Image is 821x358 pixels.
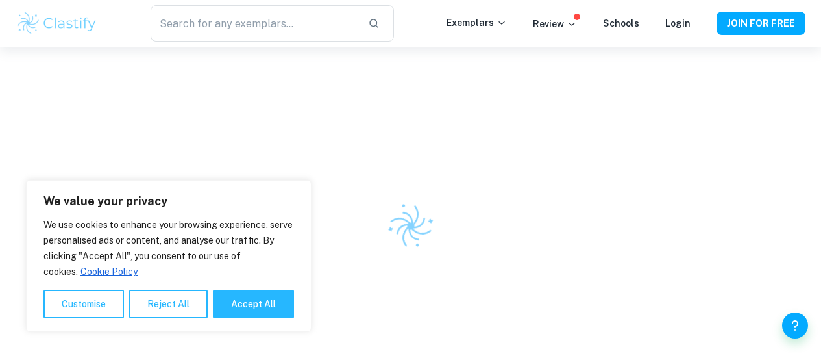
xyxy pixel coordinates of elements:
button: Help and Feedback [782,313,808,339]
input: Search for any exemplars... [151,5,358,42]
img: Clastify logo [380,195,441,257]
button: Reject All [129,290,208,318]
div: We value your privacy [26,180,312,332]
p: Review [533,17,577,31]
a: Login [665,18,691,29]
button: JOIN FOR FREE [717,12,805,35]
a: Cookie Policy [80,266,138,277]
a: Schools [603,18,639,29]
button: Customise [43,290,124,318]
p: We use cookies to enhance your browsing experience, serve personalised ads or content, and analys... [43,217,294,279]
img: Clastify logo [16,10,98,36]
p: We value your privacy [43,194,294,209]
p: Exemplars [447,16,507,30]
button: Accept All [213,290,294,318]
